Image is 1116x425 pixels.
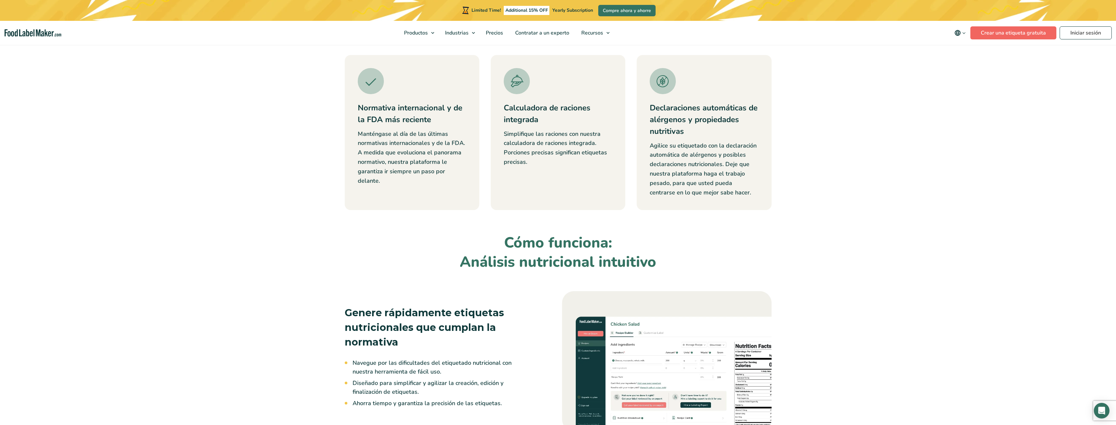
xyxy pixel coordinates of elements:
[358,129,466,186] p: Manténgase al día de las últimas normativas internacionales y de la FDA. A medida que evoluciona ...
[353,379,533,396] li: Diseñado para simplificar y agilizar la creación, edición y finalización de etiquetas.
[504,6,550,15] span: Additional 15% OFF
[504,129,612,167] p: Simplifique las raciones con nuestra calculadora de raciones integrada. Porciones precisas signif...
[1094,403,1109,418] div: Open Intercom Messenger
[1060,26,1112,39] a: Iniciar sesión
[480,21,508,45] a: Precios
[650,141,758,197] p: Agilice su etiquetado con la declaración automática de alérgenos y posibles declaraciones nutrici...
[509,21,574,45] a: Contratar a un experto
[353,399,533,408] li: Ahorra tiempo y garantiza la precisión de las etiquetas.
[484,29,504,36] span: Precios
[579,29,604,36] span: Recursos
[650,102,758,137] h3: Declaraciones automáticas de alérgenos y propiedades nutritivas
[575,21,613,45] a: Recursos
[970,26,1056,39] a: Crear una etiqueta gratuita
[345,305,533,349] h3: Genere rápidamente etiquetas nutricionales que cumplan la normativa
[345,234,772,272] h2: Cómo funciona: Análisis nutricional intuitivo
[504,102,612,125] h3: Calculadora de raciones integrada
[353,359,533,376] li: Navegue por las dificultades del etiquetado nutricional con nuestra herramienta de fácil uso.
[358,68,384,94] img: Un icono de garrapata verde.
[598,5,656,16] a: Compre ahora y ahorre
[552,7,593,13] span: Yearly Subscription
[402,29,428,36] span: Productos
[471,7,501,13] span: Limited Time!
[358,102,466,125] h3: Normativa internacional y de la FDA más reciente
[443,29,469,36] span: Industrias
[439,21,478,45] a: Industrias
[513,29,570,36] span: Contratar a un experto
[398,21,438,45] a: Productos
